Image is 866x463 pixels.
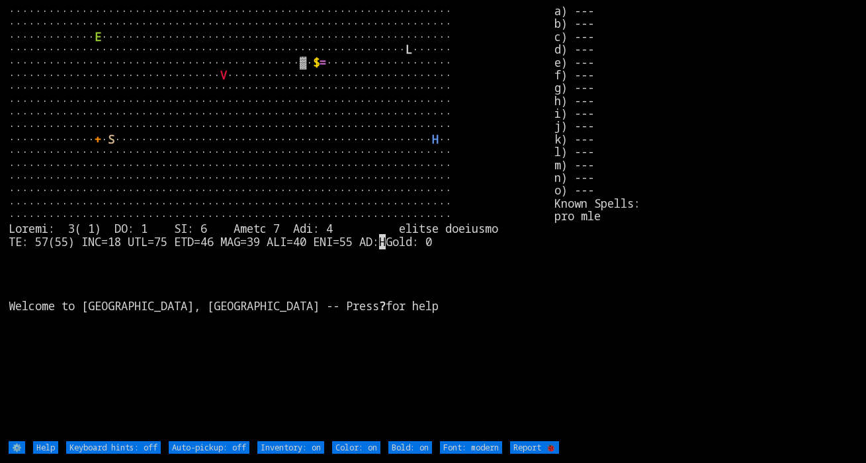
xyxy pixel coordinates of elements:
font: S [108,132,114,147]
input: Report 🐞 [510,441,559,454]
font: L [406,42,412,57]
input: Bold: on [388,441,432,454]
input: Keyboard hints: off [66,441,161,454]
font: E [95,29,101,44]
input: Help [33,441,58,454]
input: Inventory: on [257,441,324,454]
input: ⚙️ [9,441,25,454]
input: Color: on [332,441,380,454]
stats: a) --- b) --- c) --- d) --- e) --- f) --- g) --- h) --- i) --- j) --- k) --- l) --- m) --- n) ---... [554,5,857,440]
mark: H [379,234,386,249]
font: V [220,67,227,83]
larn: ··································································· ·····························... [9,5,554,440]
font: $ [313,55,320,70]
input: Auto-pickup: off [169,441,249,454]
font: = [320,55,326,70]
input: Font: modern [440,441,502,454]
font: H [432,132,439,147]
b: ? [379,298,386,314]
font: + [95,132,101,147]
